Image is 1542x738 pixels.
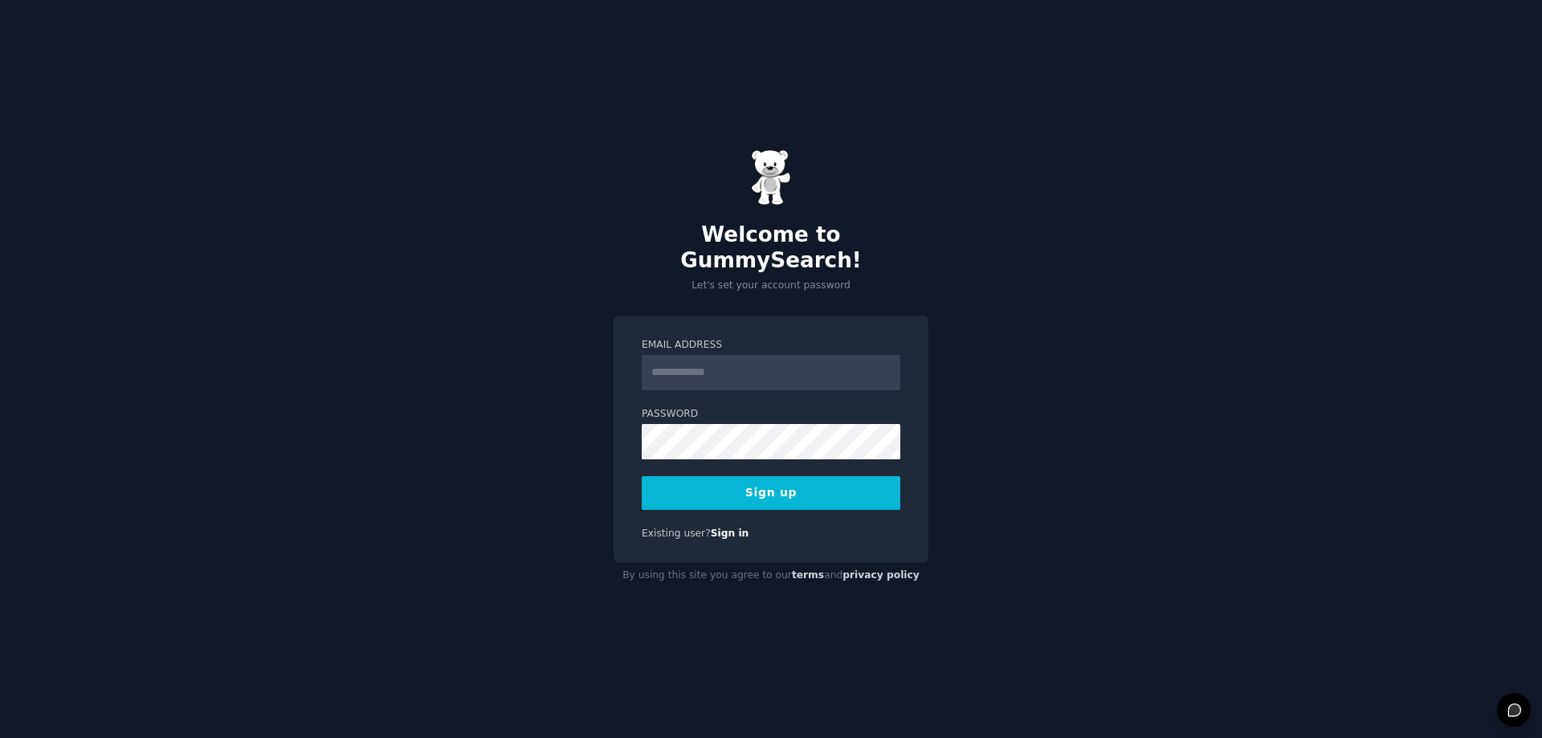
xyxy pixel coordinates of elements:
label: Password [642,407,900,422]
label: Email Address [642,338,900,353]
p: Let's set your account password [614,279,928,293]
div: By using this site you agree to our and [614,563,928,589]
button: Sign up [642,476,900,510]
a: privacy policy [842,569,920,581]
h2: Welcome to GummySearch! [614,222,928,273]
img: Gummy Bear [751,149,791,206]
a: Sign in [711,528,749,539]
span: Existing user? [642,528,711,539]
a: terms [792,569,824,581]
